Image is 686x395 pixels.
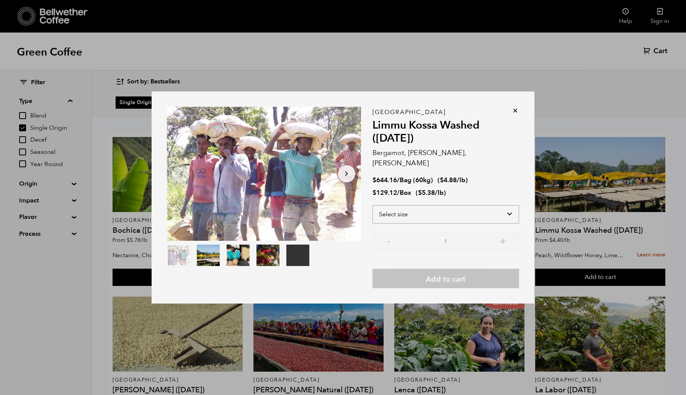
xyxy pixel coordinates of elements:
[372,119,519,145] h2: Limmu Kossa Washed ([DATE])
[438,176,468,184] span: ( )
[440,176,457,184] bdi: 4.88
[397,188,400,197] span: /
[397,176,400,184] span: /
[440,176,444,184] span: $
[372,176,376,184] span: $
[384,237,394,244] button: -
[400,176,433,184] span: Bag (60kg)
[372,176,397,184] bdi: 644.16
[372,188,397,197] bdi: 129.12
[498,237,508,244] button: +
[286,245,309,266] video: Your browser does not support the video tag.
[372,148,519,168] p: Bergamot, [PERSON_NAME], [PERSON_NAME]
[435,188,444,197] span: /lb
[400,188,411,197] span: Box
[372,188,376,197] span: $
[418,188,422,197] span: $
[418,188,435,197] bdi: 5.38
[457,176,465,184] span: /lb
[372,269,519,288] button: Add to cart
[416,188,446,197] span: ( )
